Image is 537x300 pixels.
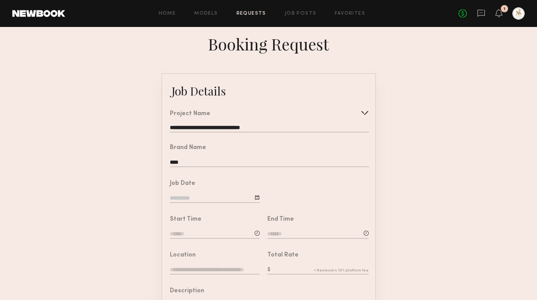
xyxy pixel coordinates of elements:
div: Project Name [170,111,210,117]
div: Job Details [171,83,226,99]
div: Job Date [170,181,195,187]
a: Models [194,11,218,16]
a: Job Posts [285,11,317,16]
a: Requests [237,11,266,16]
div: Total Rate [267,252,299,258]
div: Description [170,288,204,294]
div: Brand Name [170,145,206,151]
a: Home [159,11,176,16]
div: End Time [267,216,294,223]
div: 1 [503,7,505,11]
div: Start Time [170,216,201,223]
a: Favorites [335,11,365,16]
div: Location [170,252,196,258]
div: Booking Request [208,33,329,55]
